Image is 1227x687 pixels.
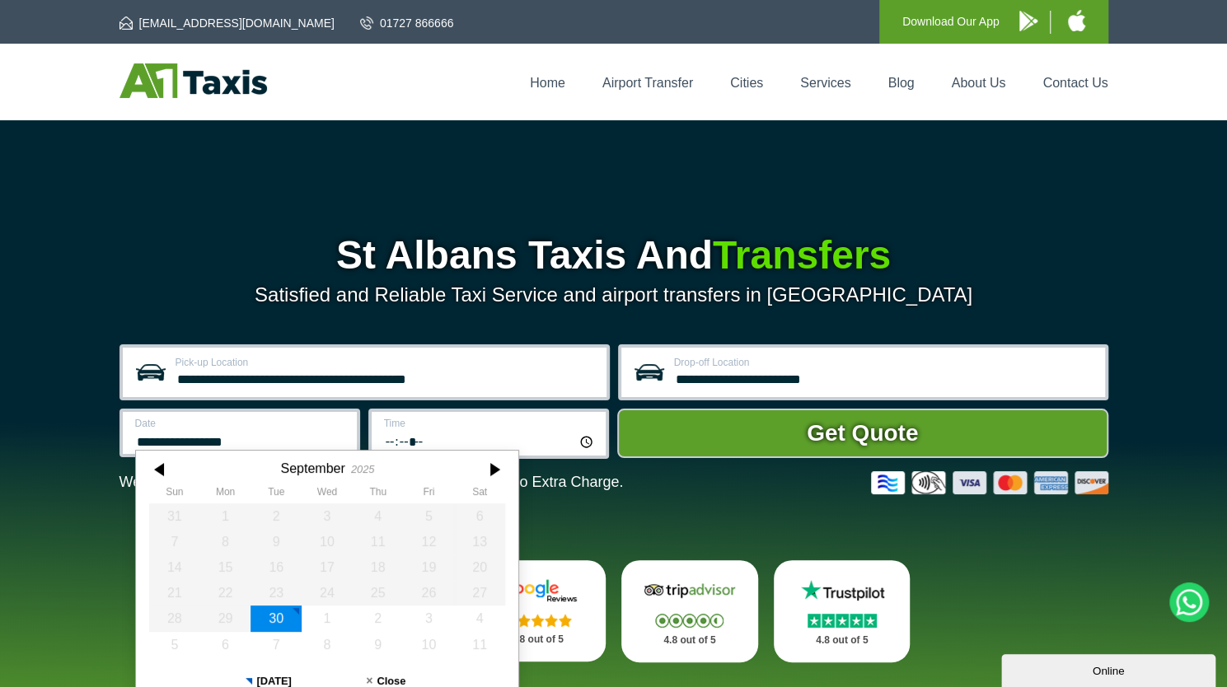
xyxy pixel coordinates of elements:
div: 11 September 2025 [352,529,403,554]
div: 27 September 2025 [454,580,505,605]
label: Drop-off Location [674,358,1095,367]
div: 10 September 2025 [302,529,353,554]
th: Monday [199,486,251,502]
th: Thursday [352,486,403,502]
div: 02 September 2025 [251,503,302,529]
div: 17 September 2025 [302,554,353,580]
div: 04 September 2025 [352,503,403,529]
div: 09 September 2025 [251,529,302,554]
div: 07 October 2025 [251,632,302,657]
a: Cities [730,76,763,90]
div: 14 September 2025 [149,554,200,580]
a: About Us [952,76,1006,90]
div: 13 September 2025 [454,529,505,554]
img: A1 Taxis iPhone App [1068,10,1085,31]
div: 06 October 2025 [199,632,251,657]
div: 19 September 2025 [403,554,454,580]
div: 06 September 2025 [454,503,505,529]
th: Saturday [454,486,505,502]
div: 25 September 2025 [352,580,403,605]
div: 30 September 2025 [251,605,302,631]
div: 29 September 2025 [199,605,251,631]
th: Tuesday [251,486,302,502]
div: 26 September 2025 [403,580,454,605]
a: Services [800,76,850,90]
div: 31 August 2025 [149,503,200,529]
img: Tripadvisor [640,578,739,603]
div: 12 September 2025 [403,529,454,554]
div: 04 October 2025 [454,605,505,631]
div: 05 September 2025 [403,503,454,529]
div: 24 September 2025 [302,580,353,605]
img: Google [488,578,587,603]
div: 03 October 2025 [403,605,454,631]
div: 2025 [350,463,373,475]
a: Airport Transfer [602,76,693,90]
a: Home [530,76,565,90]
label: Pick-up Location [176,358,597,367]
div: 02 October 2025 [352,605,403,631]
img: Stars [808,614,877,628]
a: Tripadvisor Stars 4.8 out of 5 [621,560,758,662]
p: Download Our App [902,12,1000,32]
img: A1 Taxis St Albans LTD [119,63,267,98]
div: 15 September 2025 [199,554,251,580]
div: 22 September 2025 [199,580,251,605]
div: 08 October 2025 [302,632,353,657]
div: 20 September 2025 [454,554,505,580]
div: 28 September 2025 [149,605,200,631]
img: Credit And Debit Cards [871,471,1108,494]
a: Contact Us [1042,76,1108,90]
div: 08 September 2025 [199,529,251,554]
div: 16 September 2025 [251,554,302,580]
p: We Now Accept Card & Contactless Payment In [119,474,624,491]
a: Blog [887,76,914,90]
th: Sunday [149,486,200,502]
button: Get Quote [617,409,1108,458]
span: The Car at No Extra Charge. [434,474,623,490]
a: 01727 866666 [360,15,454,31]
img: Stars [655,614,724,628]
div: 05 October 2025 [149,632,200,657]
div: 21 September 2025 [149,580,200,605]
p: Satisfied and Reliable Taxi Service and airport transfers in [GEOGRAPHIC_DATA] [119,283,1108,306]
div: 01 September 2025 [199,503,251,529]
div: September [280,460,344,476]
th: Wednesday [302,486,353,502]
h1: St Albans Taxis And [119,236,1108,275]
img: Trustpilot [793,578,892,603]
p: 4.8 out of 5 [792,630,892,651]
div: 18 September 2025 [352,554,403,580]
img: Stars [503,614,572,627]
a: Google Stars 4.8 out of 5 [469,560,606,661]
th: Friday [403,486,454,502]
span: Transfers [713,233,891,277]
div: 10 October 2025 [403,632,454,657]
p: 4.8 out of 5 [487,629,588,650]
label: Time [384,418,596,428]
div: 03 September 2025 [302,503,353,529]
div: 01 October 2025 [302,605,353,631]
img: A1 Taxis Android App [1019,11,1037,31]
p: 4.8 out of 5 [639,630,740,651]
div: 07 September 2025 [149,529,200,554]
div: 11 October 2025 [454,632,505,657]
label: Date [135,418,347,428]
iframe: chat widget [1001,651,1219,687]
a: [EMAIL_ADDRESS][DOMAIN_NAME] [119,15,335,31]
a: Trustpilot Stars 4.8 out of 5 [774,560,911,662]
div: 09 October 2025 [352,632,403,657]
div: 23 September 2025 [251,580,302,605]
